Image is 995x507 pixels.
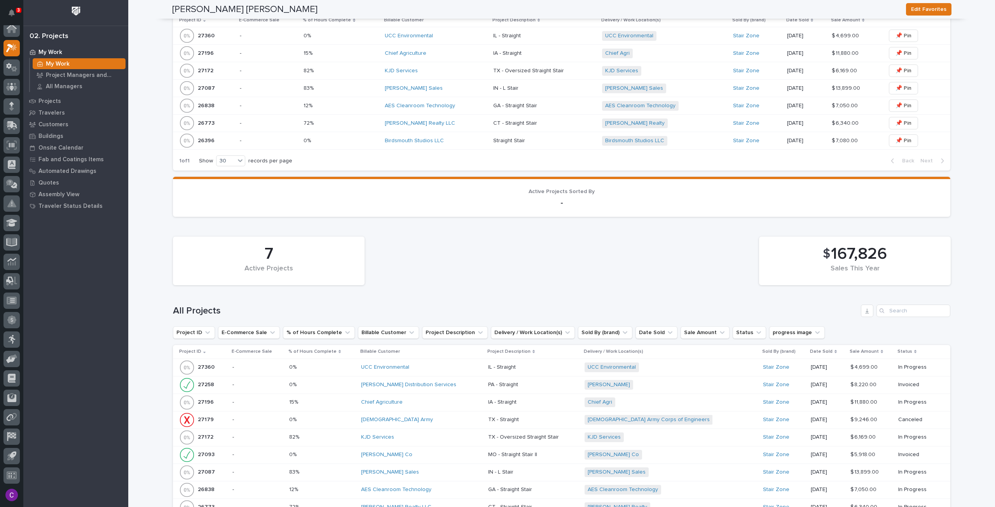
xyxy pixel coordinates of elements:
[823,247,830,261] span: $
[173,411,950,429] tr: 2717927179 -0%0% [DEMOGRAPHIC_DATA] Army TX - StraightTX - Straight [DEMOGRAPHIC_DATA] Army Corps...
[492,16,536,24] p: Project Description
[491,326,575,339] button: Delivery / Work Location(s)
[763,364,789,371] a: Stair Zone
[605,103,676,109] a: AES Cleanroom Technology
[289,397,300,406] p: 15%
[173,45,950,62] tr: 2719627196 -15%15% Chief Agriculture IA - StraightIA - Straight Chief Agri Stair Zone [DATE]$ 11,...
[304,84,315,92] p: 83%
[385,33,433,39] a: UCC Environmental
[898,364,938,371] p: In Progress
[831,244,887,264] span: 167,826
[46,83,82,90] p: All Managers
[289,415,298,423] p: 0%
[173,429,950,446] tr: 2717227172 -82%82% KJD Services TX - Oversized Straight StairTX - Oversized Straight Stair KJD Se...
[173,80,950,97] tr: 2708727087 -83%83% [PERSON_NAME] Sales IN - L StairIN - L Stair [PERSON_NAME] Sales Stair Zone [D...
[173,27,950,45] tr: 2736027360 -0%0% UCC Environmental IL - StraightIL - Straight UCC Environmental Stair Zone [DATE]...
[173,305,858,317] h1: All Projects
[787,33,826,39] p: [DATE]
[173,376,950,394] tr: 2725827258 -0%0% [PERSON_NAME] Distribution Services PA - StraightPA - Straight [PERSON_NAME] Sta...
[232,486,283,493] p: -
[889,134,918,147] button: 📌 Pin
[240,68,297,74] p: -
[46,72,122,79] p: Project Managers and Engineers
[832,31,861,39] p: $ 4,699.00
[361,486,431,493] a: AES Cleanroom Technology
[605,138,664,144] a: Birdsmouth Studios LLC
[732,16,766,24] p: Sold By (brand)
[493,118,539,127] p: CT - Straight Stair
[733,33,759,39] a: Stair Zone
[198,31,216,39] p: 27360
[240,33,297,39] p: -
[23,107,128,118] a: Travelers
[361,451,412,458] a: [PERSON_NAME] Co
[289,467,301,476] p: 83%
[232,347,272,356] p: E-Commerce Sale
[385,120,455,127] a: [PERSON_NAME] Realty LLC
[588,434,621,441] a: KJD Services
[786,16,809,24] p: Date Sold
[920,157,937,164] span: Next
[38,133,63,140] p: Buildings
[811,486,844,493] p: [DATE]
[895,84,911,93] span: 📌 Pin
[240,103,297,109] p: -
[605,68,638,74] a: KJD Services
[385,85,443,92] a: [PERSON_NAME] Sales
[850,380,878,388] p: $ 8,220.00
[889,82,918,94] button: 📌 Pin
[23,188,128,200] a: Assembly View
[811,434,844,441] p: [DATE]
[787,85,826,92] p: [DATE]
[232,399,283,406] p: -
[361,434,394,441] a: KJD Services
[811,451,844,458] p: [DATE]
[198,362,216,371] p: 27360
[304,101,314,109] p: 12%
[173,394,950,411] tr: 2719627196 -15%15% Chief Agriculture IA - StraightIA - Straight Chief Agri Stair Zone [DATE]$ 11,...
[832,84,862,92] p: $ 13,899.00
[23,177,128,188] a: Quotes
[38,110,65,117] p: Travelers
[488,415,520,423] p: TX - Straight
[763,416,789,423] a: Stair Zone
[361,416,433,423] a: [DEMOGRAPHIC_DATA] Army
[762,347,796,356] p: Sold By (brand)
[179,347,201,356] p: Project ID
[889,47,918,59] button: 📌 Pin
[289,362,298,371] p: 0%
[38,98,61,105] p: Projects
[289,432,301,441] p: 82%
[288,347,337,356] p: % of Hours Complete
[605,120,665,127] a: [PERSON_NAME] Realty
[198,136,216,144] p: 26396
[239,16,279,24] p: E-Commerce Sale
[186,244,351,264] div: 7
[173,446,950,463] tr: 2709327093 -0%0% [PERSON_NAME] Co MO - Straight Stair IIMO - Straight Stair II [PERSON_NAME] Co S...
[46,61,70,68] p: My Work
[232,416,283,423] p: -
[588,469,646,476] a: [PERSON_NAME] Sales
[173,359,950,376] tr: 2736027360 -0%0% UCC Environmental IL - StraightIL - Straight UCC Environmental Stair Zone [DATE]...
[605,85,663,92] a: [PERSON_NAME] Sales
[605,33,653,39] a: UCC Environmental
[769,326,825,339] button: progress image
[38,49,62,56] p: My Work
[38,191,79,198] p: Assembly View
[17,7,20,13] p: 3
[733,138,759,144] a: Stair Zone
[831,16,860,24] p: Sale Amount
[787,68,826,74] p: [DATE]
[198,415,215,423] p: 27179
[850,362,879,371] p: $ 4,699.00
[3,487,20,503] button: users-avatar
[385,138,444,144] a: Birdsmouth Studios LLC
[304,118,315,127] p: 72%
[811,399,844,406] p: [DATE]
[493,84,520,92] p: IN - L Stair
[733,120,759,127] a: Stair Zone
[198,84,216,92] p: 27087
[198,118,216,127] p: 26773
[895,101,911,110] span: 📌 Pin
[38,156,104,163] p: Fab and Coatings Items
